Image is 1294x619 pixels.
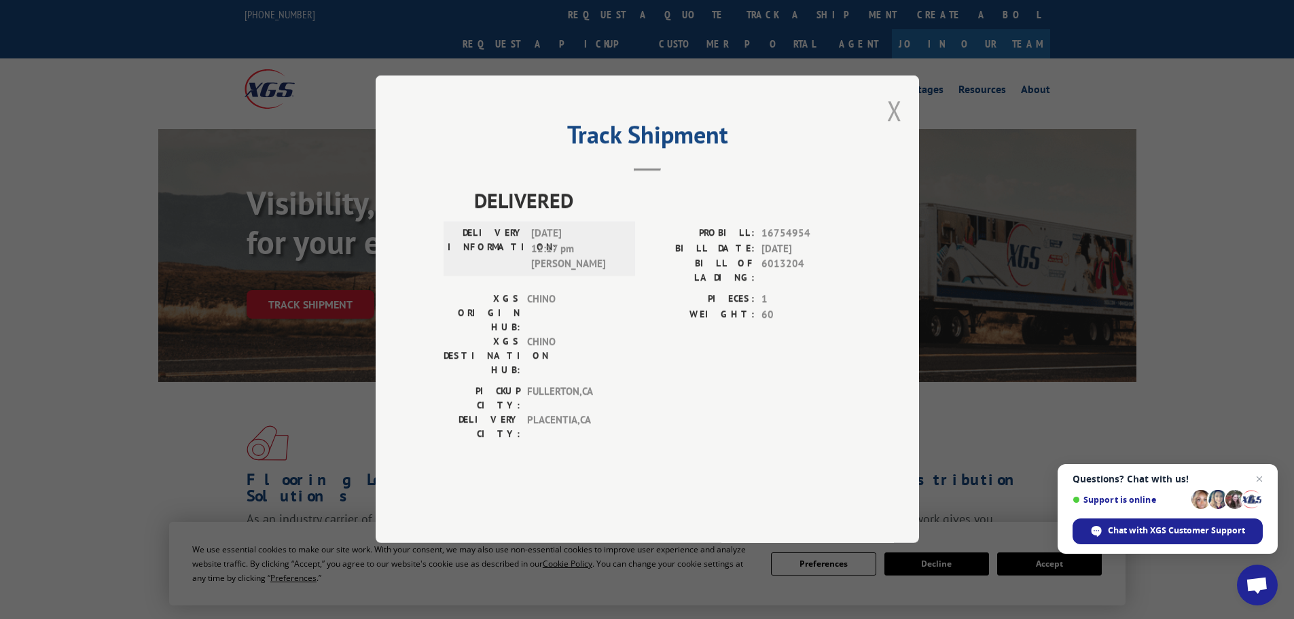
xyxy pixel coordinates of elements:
[887,92,902,128] button: Close modal
[1073,518,1263,544] span: Chat with XGS Customer Support
[531,226,623,272] span: [DATE] 12:17 pm [PERSON_NAME]
[474,185,851,216] span: DELIVERED
[527,335,619,378] span: CHINO
[1073,474,1263,484] span: Questions? Chat with us!
[444,385,520,413] label: PICKUP CITY:
[647,257,755,285] label: BILL OF LADING:
[761,307,851,323] span: 60
[444,335,520,378] label: XGS DESTINATION HUB:
[527,413,619,442] span: PLACENTIA , CA
[761,226,851,242] span: 16754954
[647,226,755,242] label: PROBILL:
[527,385,619,413] span: FULLERTON , CA
[1073,495,1187,505] span: Support is online
[647,241,755,257] label: BILL DATE:
[1237,565,1278,605] a: Open chat
[444,292,520,335] label: XGS ORIGIN HUB:
[444,125,851,151] h2: Track Shipment
[761,292,851,308] span: 1
[761,257,851,285] span: 6013204
[448,226,524,272] label: DELIVERY INFORMATION:
[1108,525,1245,537] span: Chat with XGS Customer Support
[647,292,755,308] label: PIECES:
[527,292,619,335] span: CHINO
[444,413,520,442] label: DELIVERY CITY:
[761,241,851,257] span: [DATE]
[647,307,755,323] label: WEIGHT:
